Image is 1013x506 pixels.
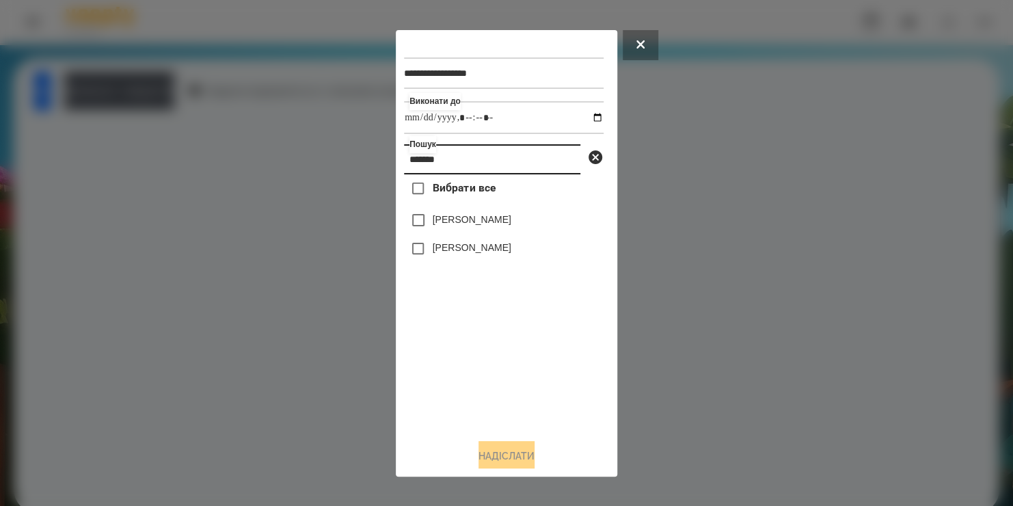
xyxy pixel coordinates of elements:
label: Пошук [409,136,436,153]
label: [PERSON_NAME] [433,241,511,254]
label: Виконати до [409,93,461,110]
span: Вибрати все [433,180,496,196]
button: Надіслати [478,441,535,471]
label: [PERSON_NAME] [433,213,511,226]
